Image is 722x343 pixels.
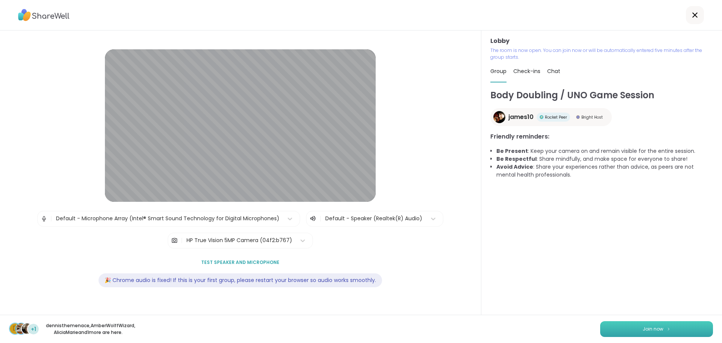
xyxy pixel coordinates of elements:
[513,67,540,75] span: Check-ins
[545,114,567,120] span: Rocket Peer
[41,211,47,226] img: Microphone
[16,323,26,334] img: AmberWolffWizard
[540,115,543,119] img: Rocket Peer
[496,163,533,171] b: Avoid Advice
[643,326,663,332] span: Join now
[99,273,382,287] div: 🎉 Chrome audio is fixed! If this is your first group, please restart your browser so audio works ...
[31,325,36,333] span: +1
[666,327,671,331] img: ShareWell Logomark
[46,322,130,336] p: dennisthemenace , AmberWolffWizard , AliciaMarie and 1 more are here.
[496,147,528,155] b: Be Present
[496,163,713,179] li: : Share your experiences rather than advice, as peers are not mental health professionals.
[496,155,713,163] li: : Share mindfully, and make space for everyone to share!
[201,259,279,266] span: Test speaker and microphone
[600,321,713,337] button: Join now
[581,114,603,120] span: Bright Host
[490,47,713,61] p: The room is now open. You can join now or will be automatically entered five minutes after the gr...
[320,214,322,223] span: |
[198,255,282,270] button: Test speaker and microphone
[13,324,17,334] span: d
[508,113,534,122] span: james10
[490,37,713,46] h3: Lobby
[187,236,292,244] div: HP True Vision 5MP Camera (04f2:b767)
[576,115,580,119] img: Bright Host
[490,67,507,75] span: Group
[547,67,560,75] span: Chat
[493,111,505,123] img: james10
[490,108,612,126] a: james10james10Rocket PeerRocket PeerBright HostBright Host
[181,233,183,248] span: |
[50,211,52,226] span: |
[22,323,32,334] img: AliciaMarie
[171,233,178,248] img: Camera
[18,6,70,24] img: ShareWell Logo
[490,132,713,141] h3: Friendly reminders:
[490,88,713,102] h1: Body Doubling / UNO Game Session
[496,155,537,163] b: Be Respectful
[496,147,713,155] li: : Keep your camera on and remain visible for the entire session.
[56,215,279,223] div: Default - Microphone Array (Intel® Smart Sound Technology for Digital Microphones)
